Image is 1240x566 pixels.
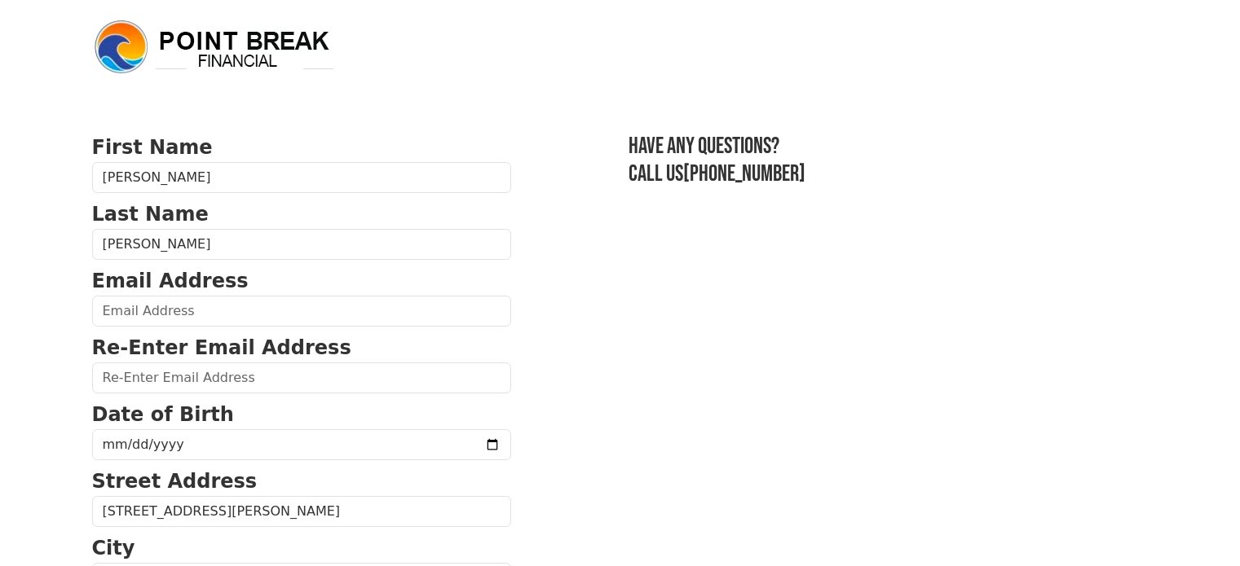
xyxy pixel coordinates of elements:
[92,537,135,559] strong: City
[92,203,209,226] strong: Last Name
[92,229,511,260] input: Last Name
[92,18,337,77] img: logo.png
[92,470,258,493] strong: Street Address
[92,136,213,159] strong: First Name
[92,270,249,292] strong: Email Address
[92,296,511,327] input: Email Address
[92,496,511,527] input: Street Address
[92,403,234,426] strong: Date of Birth
[92,362,511,393] input: Re-Enter Email Address
[683,160,805,187] a: [PHONE_NUMBER]
[92,336,351,359] strong: Re-Enter Email Address
[629,133,1149,160] h3: Have any questions?
[629,160,1149,188] h3: Call us
[92,162,511,193] input: First Name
